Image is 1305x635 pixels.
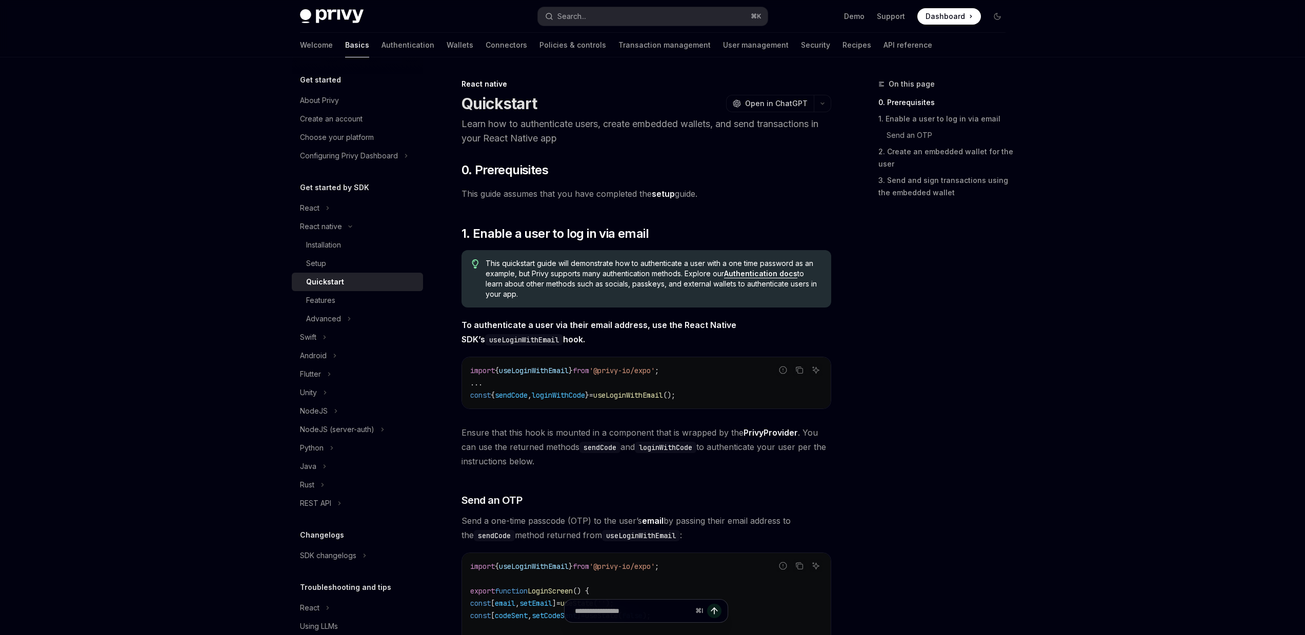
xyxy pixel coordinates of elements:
button: Copy the contents from the code block [793,559,806,572]
span: { [495,366,499,375]
a: Choose your platform [292,128,423,147]
div: React native [461,79,831,89]
div: Installation [306,239,341,251]
div: NodeJS [300,405,328,417]
a: Quickstart [292,273,423,291]
a: setup [652,189,675,199]
button: Report incorrect code [776,559,790,572]
a: Recipes [842,33,871,57]
button: Toggle dark mode [989,8,1006,25]
a: PrivyProvider [744,427,798,438]
button: Toggle React section [292,599,423,617]
code: useLoginWithEmail [485,334,563,345]
code: loginWithCode [635,442,696,453]
div: Create an account [300,113,363,125]
div: Configuring Privy Dashboard [300,150,398,162]
button: Toggle Configuring Privy Dashboard section [292,147,423,165]
button: Ask AI [809,363,822,377]
h1: Quickstart [461,94,537,113]
a: Connectors [486,33,527,57]
span: This guide assumes that you have completed the guide. [461,187,831,201]
div: Choose your platform [300,131,374,144]
div: React [300,202,319,214]
button: Toggle Android section [292,346,423,365]
button: Open in ChatGPT [726,95,814,112]
span: Open in ChatGPT [745,98,808,109]
span: import [470,562,495,571]
a: Wallets [447,33,473,57]
a: Policies & controls [539,33,606,57]
a: 0. Prerequisites [878,94,1014,111]
div: Flutter [300,368,321,380]
button: Toggle Unity section [292,383,423,402]
a: 2. Create an embedded wallet for the user [878,144,1014,172]
button: Toggle Python section [292,439,423,457]
span: (); [663,391,675,400]
a: Authentication [382,33,434,57]
h5: Changelogs [300,529,344,541]
span: export [470,586,495,596]
button: Toggle NodeJS (server-auth) section [292,420,423,439]
div: SDK changelogs [300,549,356,562]
span: , [528,391,532,400]
button: Ask AI [809,559,822,572]
span: 1. Enable a user to log in via email [461,226,649,242]
a: Basics [345,33,369,57]
button: Toggle React section [292,199,423,217]
span: Dashboard [926,11,965,22]
div: Setup [306,257,326,270]
code: sendCode [474,530,515,541]
span: '@privy-io/expo' [589,562,655,571]
div: React [300,602,319,614]
button: Toggle REST API section [292,494,423,513]
div: About Privy [300,94,339,107]
span: } [585,391,589,400]
button: Report incorrect code [776,363,790,377]
code: useLoginWithEmail [602,530,680,541]
span: This quickstart guide will demonstrate how to authenticate a user with a one time password as an ... [486,258,820,299]
a: Installation [292,236,423,254]
button: Send message [707,604,721,618]
span: 0. Prerequisites [461,162,548,178]
strong: email [642,516,664,526]
button: Toggle NodeJS section [292,402,423,420]
span: ; [655,366,659,375]
a: Authentication docs [724,269,797,278]
span: = [589,391,593,400]
span: loginWithCode [532,391,585,400]
svg: Tip [472,259,479,269]
a: Support [877,11,905,22]
a: Create an account [292,110,423,128]
strong: To authenticate a user via their email address, use the React Native SDK’s hook. [461,320,736,344]
span: ; [655,562,659,571]
img: dark logo [300,9,364,24]
button: Toggle React native section [292,217,423,236]
div: Rust [300,479,314,491]
button: Copy the contents from the code block [793,363,806,377]
span: useLoginWithEmail [593,391,663,400]
span: { [491,391,495,400]
div: Search... [557,10,586,23]
div: Java [300,460,316,473]
span: LoginScreen [528,586,573,596]
div: Using LLMs [300,620,338,632]
p: Learn how to authenticate users, create embedded wallets, and send transactions in your React Nat... [461,117,831,146]
button: Toggle Flutter section [292,365,423,383]
button: Open search [538,7,768,26]
input: Ask a question... [575,600,691,622]
span: On this page [889,78,935,90]
a: About Privy [292,91,423,110]
span: } [569,562,573,571]
div: NodeJS (server-auth) [300,423,374,436]
h5: Get started [300,74,341,86]
div: Swift [300,331,316,343]
a: Send an OTP [878,127,1014,144]
span: function [495,586,528,596]
span: const [470,391,491,400]
a: Transaction management [618,33,711,57]
div: Android [300,350,327,362]
div: Python [300,442,324,454]
span: '@privy-io/expo' [589,366,655,375]
a: Setup [292,254,423,273]
a: User management [723,33,789,57]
